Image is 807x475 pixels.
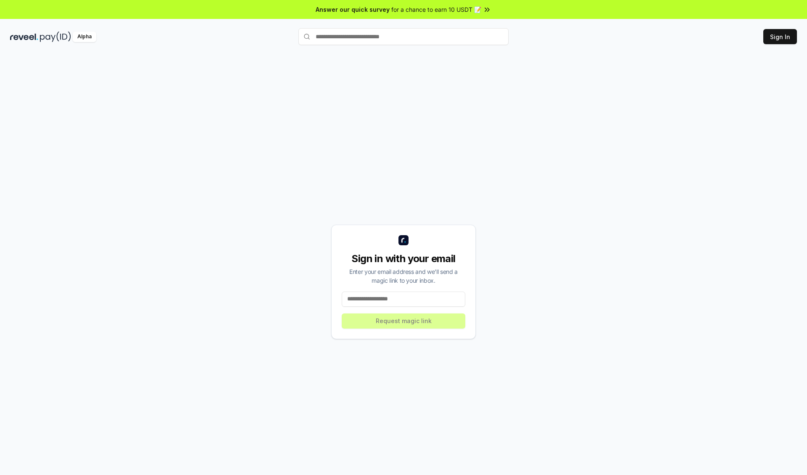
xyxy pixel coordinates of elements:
span: for a chance to earn 10 USDT 📝 [391,5,481,14]
img: reveel_dark [10,32,38,42]
div: Enter your email address and we’ll send a magic link to your inbox. [342,267,465,285]
button: Sign In [763,29,797,44]
span: Answer our quick survey [316,5,390,14]
img: pay_id [40,32,71,42]
img: logo_small [398,235,409,245]
div: Alpha [73,32,96,42]
div: Sign in with your email [342,252,465,265]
